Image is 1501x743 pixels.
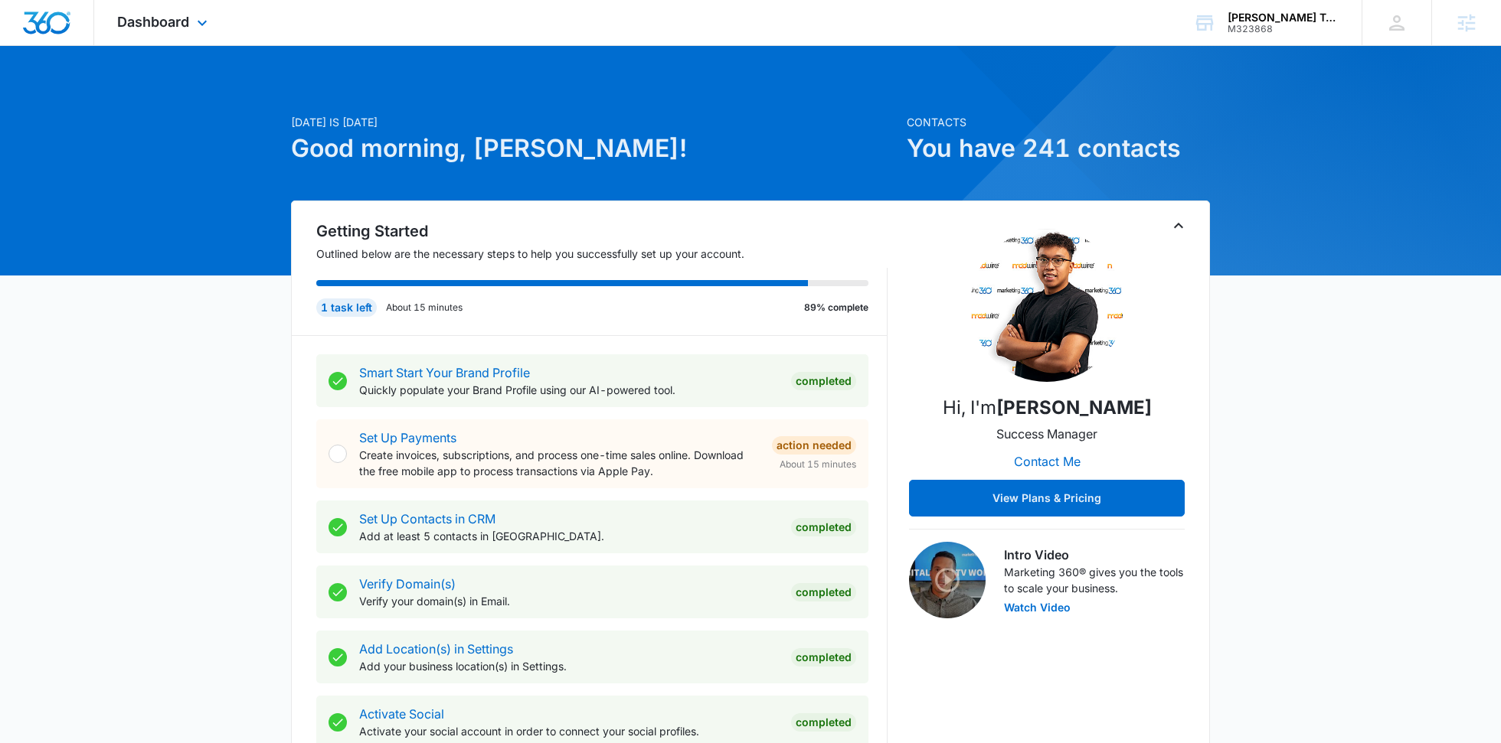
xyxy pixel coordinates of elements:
[791,713,856,732] div: Completed
[791,648,856,666] div: Completed
[359,511,495,526] a: Set Up Contacts in CRM
[909,480,1185,517] button: View Plans & Pricing
[291,114,898,130] p: [DATE] is [DATE]
[117,14,189,30] span: Dashboard
[359,723,779,739] p: Activate your social account in order to connect your social profiles.
[359,382,779,398] p: Quickly populate your Brand Profile using our AI-powered tool.
[1004,546,1185,564] h3: Intro Video
[791,372,856,390] div: Completed
[907,130,1210,167] h1: You have 241 contacts
[359,365,530,380] a: Smart Start Your Brand Profile
[943,394,1152,422] p: Hi, I'm
[359,576,456,591] a: Verify Domain(s)
[1004,602,1071,613] button: Watch Video
[359,528,779,544] p: Add at least 5 contacts in [GEOGRAPHIC_DATA].
[909,542,986,618] img: Intro Video
[999,443,1096,480] button: Contact Me
[386,301,463,314] p: About 15 minutes
[359,447,760,479] p: Create invoices, subscriptions, and process one-time sales online. Download the free mobile app t...
[316,298,377,317] div: 1 task left
[359,658,779,674] p: Add your business location(s) in Settings.
[772,436,856,455] div: Action Needed
[359,641,513,657] a: Add Location(s) in Settings
[1228,24,1339,34] div: account id
[791,518,856,536] div: Completed
[996,396,1152,419] strong: [PERSON_NAME]
[1169,217,1188,235] button: Toggle Collapse
[791,583,856,601] div: Completed
[1004,564,1185,596] p: Marketing 360® gives you the tools to scale your business.
[804,301,868,314] p: 89% complete
[780,458,856,471] span: About 15 minutes
[316,220,888,243] h2: Getting Started
[970,229,1123,382] img: Angelis Torres
[359,593,779,609] p: Verify your domain(s) in Email.
[359,706,444,722] a: Activate Social
[996,425,1097,443] p: Success Manager
[291,130,898,167] h1: Good morning, [PERSON_NAME]!
[359,430,456,445] a: Set Up Payments
[316,246,888,262] p: Outlined below are the necessary steps to help you successfully set up your account.
[1228,11,1339,24] div: account name
[907,114,1210,130] p: Contacts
